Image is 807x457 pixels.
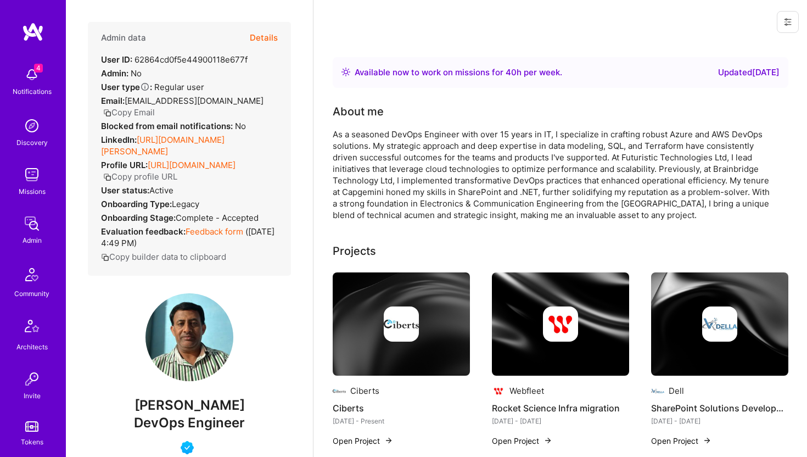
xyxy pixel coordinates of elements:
div: Tokens [21,436,43,448]
a: Feedback form [186,226,243,237]
strong: User status: [101,185,149,196]
div: Regular user [101,81,204,93]
div: No [101,120,246,132]
div: No [101,68,142,79]
button: Open Project [333,435,393,447]
div: ( [DATE] 4:49 PM ) [101,226,278,249]
img: Company logo [651,384,664,398]
div: [DATE] - Present [333,415,470,427]
h4: Ciberts [333,401,470,415]
strong: Email: [101,96,125,106]
strong: LinkedIn: [101,135,137,145]
span: 40 [506,67,517,77]
img: Invite [21,368,43,390]
i: icon Copy [101,253,109,261]
div: Webfleet [509,385,544,397]
img: cover [651,272,788,376]
button: Open Project [651,435,711,447]
strong: Onboarding Stage: [101,213,176,223]
a: [URL][DOMAIN_NAME][PERSON_NAME] [101,135,225,157]
a: [URL][DOMAIN_NAME] [148,160,236,170]
div: Community [14,288,49,299]
img: logo [22,22,44,42]
h4: Admin data [101,33,146,43]
div: Invite [24,390,41,402]
div: As a seasoned DevOps Engineer with over 15 years in IT, I specialize in crafting robust Azure and... [333,129,772,221]
span: DevOps Engineer [134,415,245,431]
img: Company logo [702,306,737,342]
strong: User ID: [101,54,132,65]
div: Projects [333,243,376,259]
img: admin teamwork [21,213,43,235]
button: Copy builder data to clipboard [101,251,226,263]
span: Complete - Accepted [176,213,259,223]
h4: Rocket Science Infra migration [492,401,629,415]
div: Ciberts [350,385,379,397]
div: Discovery [16,137,48,148]
img: Availability [341,68,350,76]
strong: Admin: [101,68,128,79]
img: arrow-right [543,436,552,445]
div: Available now to work on missions for h per week . [355,66,562,79]
div: Admin [23,235,42,246]
img: tokens [25,421,38,432]
i: icon Copy [103,173,111,181]
strong: Profile URL: [101,160,148,170]
div: [DATE] - [DATE] [492,415,629,427]
img: Community [19,261,45,288]
div: Notifications [13,86,52,97]
h4: SharePoint Solutions Development [651,401,788,415]
div: About me [333,103,384,120]
div: Updated [DATE] [718,66,780,79]
span: [PERSON_NAME] [88,397,291,414]
img: Architects [19,315,45,341]
span: legacy [172,199,199,209]
button: Copy profile URL [103,171,177,182]
div: Architects [16,341,48,353]
i: icon Copy [103,109,111,117]
img: Vetted A.Teamer [181,441,194,454]
img: cover [333,272,470,376]
strong: Onboarding Type: [101,199,172,209]
img: Company logo [543,306,578,342]
img: arrow-right [384,436,393,445]
div: 62864cd0f5e44900118e677f [101,54,248,65]
img: cover [492,272,629,376]
img: User Avatar [145,293,233,381]
button: Copy Email [103,107,155,118]
img: arrow-right [703,436,711,445]
button: Details [250,22,278,54]
span: Active [149,185,173,196]
img: teamwork [21,164,43,186]
div: Missions [19,186,46,197]
img: Company logo [333,384,346,398]
img: Company logo [384,306,419,342]
span: [EMAIL_ADDRESS][DOMAIN_NAME] [125,96,264,106]
div: [DATE] - [DATE] [651,415,788,427]
strong: Evaluation feedback: [101,226,186,237]
button: Open Project [492,435,552,447]
strong: Blocked from email notifications: [101,121,235,131]
i: Help [140,82,150,92]
img: bell [21,64,43,86]
strong: User type : [101,82,152,92]
div: Dell [669,385,684,397]
img: discovery [21,115,43,137]
img: Company logo [492,384,505,398]
span: 4 [34,64,43,73]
